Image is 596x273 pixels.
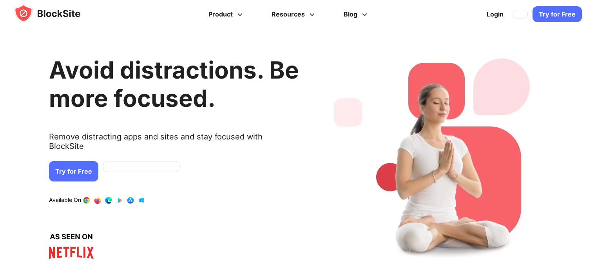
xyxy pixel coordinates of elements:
text: Available On [49,196,81,204]
a: Login [482,5,508,24]
a: Try for Free [533,6,582,22]
text: Remove distracting apps and sites and stay focused with BlockSite [49,132,299,157]
img: blocksite-icon.5d769676.svg [14,4,96,23]
a: Try for Free [49,161,98,181]
h1: Avoid distractions. Be more focused. [49,56,299,112]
